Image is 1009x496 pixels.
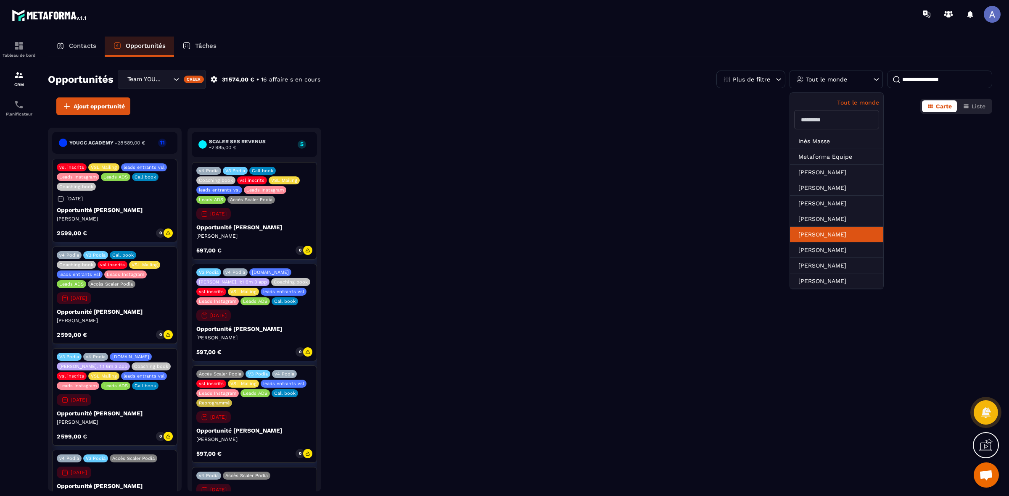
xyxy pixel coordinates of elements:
a: Opportunités [105,37,174,57]
p: vsl inscrits [59,165,84,170]
p: vsl inscrits [240,178,264,183]
li: [PERSON_NAME] [790,242,883,258]
button: Ajout opportunité [56,97,130,115]
p: Coaching book [59,184,93,189]
p: 0 [299,451,301,457]
p: [DATE] [210,312,227,318]
p: 11 [158,139,166,145]
li: Inès Masse [790,134,883,149]
li: [PERSON_NAME] [790,273,883,289]
p: Opportunité [PERSON_NAME] [196,427,312,434]
p: • [256,76,259,84]
p: Leads Instagram [199,299,236,304]
p: 597,00 € [196,451,222,457]
p: V3 Podia [59,354,79,360]
p: leads entrants vsl [124,165,164,170]
p: Call book [274,299,296,304]
p: VSL Mailing [91,373,117,379]
p: Accès Scaler Podia [199,371,241,377]
p: 2 599,00 € [57,230,87,236]
p: V3 Podia [225,168,245,173]
p: Tableau de bord [2,53,36,58]
p: Accès Scaler Podia [225,473,268,478]
p: vsl inscrits [199,381,224,386]
img: formation [14,41,24,51]
button: Liste [958,100,991,112]
li: [PERSON_NAME] [790,196,883,211]
li: [PERSON_NAME] [790,165,883,180]
p: 16 affaire s en cours [261,76,320,84]
p: vsl inscrits [59,373,84,379]
div: Créer [184,76,204,83]
p: Leads Instagram [199,391,236,396]
p: [PERSON_NAME] [196,233,312,239]
p: Leads ADS [103,174,128,180]
p: Call book [252,168,273,173]
img: formation [14,70,24,80]
p: 5 [298,141,306,147]
p: Coaching book [134,364,168,369]
a: Tâches [174,37,225,57]
a: Contacts [48,37,105,57]
h6: Scaler ses revenus - [209,139,293,150]
p: Opportunité [PERSON_NAME] [57,207,173,213]
div: Search for option [118,70,206,89]
p: Leads ADS [59,281,84,287]
p: leads entrants vsl [263,381,304,386]
p: v4 Podia [199,473,219,478]
li: Metaforma Equipe [790,149,883,165]
h2: Opportunités [48,71,114,88]
p: [DATE] [71,295,87,301]
a: Ouvrir le chat [974,462,999,488]
p: VSL Mailing [230,381,256,386]
span: 2 985,00 € [211,144,236,150]
p: 2 599,00 € [57,433,87,439]
span: Carte [936,103,952,110]
p: v4 Podia [59,252,79,258]
p: Accès Scaler Podia [90,281,133,287]
p: Coaching book [274,279,308,285]
p: VSL Mailing [271,178,297,183]
a: formationformationTableau de bord [2,34,36,64]
li: [PERSON_NAME] [790,227,883,242]
p: vsl inscrits [100,262,125,268]
p: [PERSON_NAME] [196,334,312,341]
h6: YouGC Academy - [69,140,145,146]
p: v4 Podia [59,456,79,461]
p: [PERSON_NAME]. 1:1 6m 3 app [59,364,127,369]
p: Coaching book [199,178,233,183]
p: [PERSON_NAME] [196,436,312,443]
span: Ajout opportunité [74,102,125,110]
p: Call book [135,383,156,388]
p: [DOMAIN_NAME] [252,270,289,275]
p: [PERSON_NAME]. 1:1 6m 3 app [199,279,267,285]
p: Tâches [195,42,217,50]
button: Carte [922,100,957,112]
p: Leads ADS [243,299,267,304]
p: [DATE] [210,414,227,420]
p: [DATE] [66,196,83,202]
p: Call book [274,391,296,396]
span: 28 589,00 € [117,140,145,146]
p: VSL Mailing [132,262,158,268]
p: leads entrants vsl [124,373,164,379]
input: Search for option [163,75,171,84]
p: Plus de filtre [733,76,770,82]
p: VSL Mailing [230,289,256,294]
p: Opportunités [126,42,166,50]
p: 0 [299,349,301,355]
img: logo [12,8,87,23]
p: [PERSON_NAME] [57,317,173,324]
p: [DOMAIN_NAME] [112,354,149,360]
li: [PERSON_NAME] [790,211,883,227]
p: Leads ADS [103,383,128,388]
p: Tout le monde [806,76,847,82]
img: scheduler [14,100,24,110]
p: V3 Podia [248,371,268,377]
p: [PERSON_NAME] [57,215,173,222]
p: v4 Podia [225,270,245,275]
p: 0 [159,433,162,439]
p: leads entrants vsl [59,272,100,277]
p: 2 599,00 € [57,332,87,338]
p: CRM [2,82,36,87]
